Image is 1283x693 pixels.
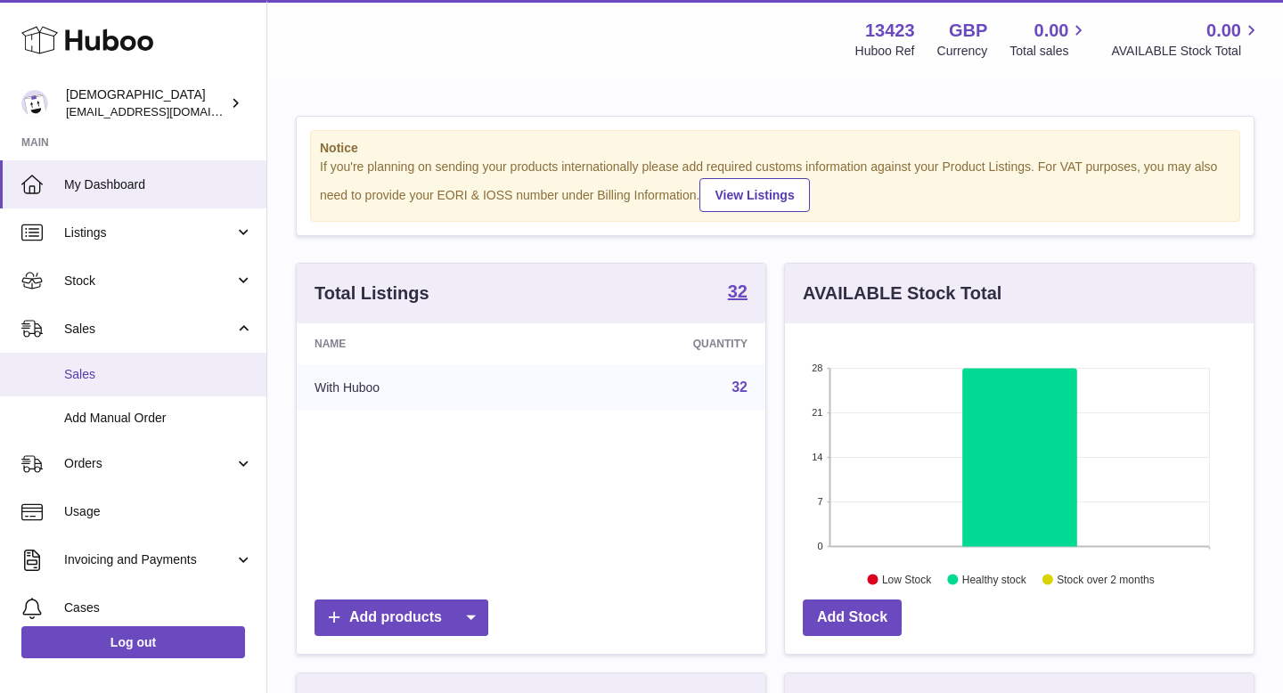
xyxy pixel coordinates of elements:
[949,19,987,43] strong: GBP
[64,599,253,616] span: Cases
[315,599,488,636] a: Add products
[315,281,429,306] h3: Total Listings
[64,503,253,520] span: Usage
[817,496,822,507] text: 7
[21,90,48,117] img: olgazyuz@outlook.com
[64,273,234,289] span: Stock
[297,323,543,364] th: Name
[66,86,226,120] div: [DEMOGRAPHIC_DATA]
[64,176,253,193] span: My Dashboard
[1009,19,1089,60] a: 0.00 Total sales
[865,19,915,43] strong: 13423
[1111,43,1262,60] span: AVAILABLE Stock Total
[962,573,1027,585] text: Healthy stock
[543,323,765,364] th: Quantity
[812,407,822,418] text: 21
[699,178,809,212] a: View Listings
[728,282,748,304] a: 32
[728,282,748,300] strong: 32
[855,43,915,60] div: Huboo Ref
[64,410,253,427] span: Add Manual Order
[64,224,234,241] span: Listings
[21,626,245,658] a: Log out
[1034,19,1069,43] span: 0.00
[64,551,234,568] span: Invoicing and Payments
[1206,19,1241,43] span: 0.00
[64,321,234,338] span: Sales
[64,366,253,383] span: Sales
[812,452,822,462] text: 14
[66,104,262,118] span: [EMAIL_ADDRESS][DOMAIN_NAME]
[803,281,1001,306] h3: AVAILABLE Stock Total
[320,159,1230,212] div: If you're planning on sending your products internationally please add required customs informati...
[1009,43,1089,60] span: Total sales
[64,455,234,472] span: Orders
[817,541,822,551] text: 0
[731,379,748,395] a: 32
[937,43,988,60] div: Currency
[803,599,902,636] a: Add Stock
[320,140,1230,157] strong: Notice
[812,363,822,373] text: 28
[1057,573,1154,585] text: Stock over 2 months
[1111,19,1262,60] a: 0.00 AVAILABLE Stock Total
[297,364,543,411] td: With Huboo
[882,573,932,585] text: Low Stock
